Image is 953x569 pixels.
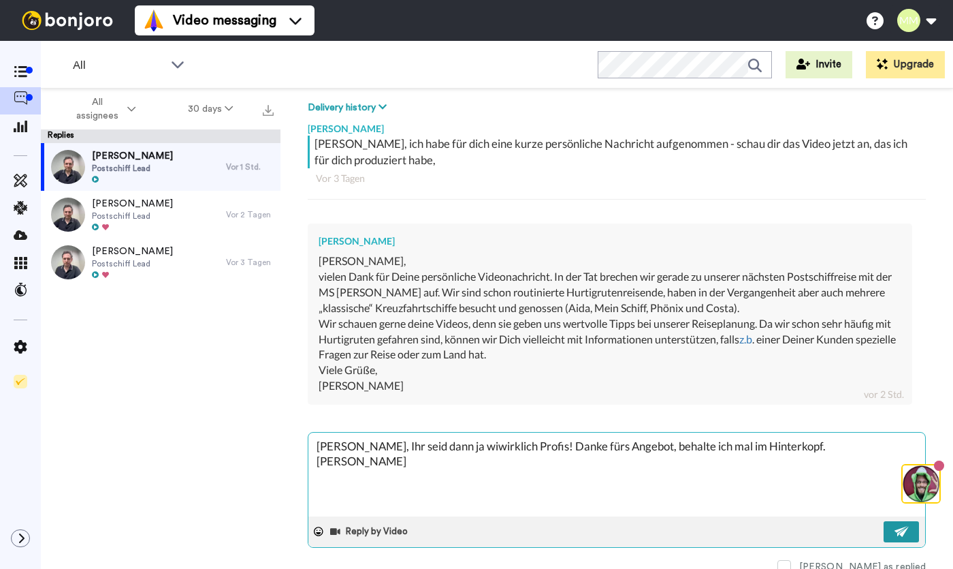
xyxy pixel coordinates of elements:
[314,136,922,168] div: [PERSON_NAME], ich habe für dich eine kurze persönliche Nachricht aufgenommen - schau dir das Vid...
[226,162,274,172] div: Vor 1 Std.
[173,11,276,30] span: Video messaging
[51,245,85,279] img: 0866796e-3a12-4fbb-ab94-3dc5ad1134cc-thumb.jpg
[92,258,173,269] span: Postschiff Lead
[16,11,118,30] img: bj-logo-header-white.svg
[162,97,259,121] button: 30 days
[41,191,280,239] a: [PERSON_NAME]Postschiff LeadVor 2 Tagen
[14,375,27,388] img: Checklist.svg
[226,209,274,220] div: Vor 2 Tagen
[329,521,412,542] button: Reply by Video
[786,51,852,78] button: Invite
[308,100,391,115] button: Delivery history
[864,388,904,401] div: vor 2 Std.
[41,129,280,143] div: Replies
[92,163,173,174] span: Postschiff Lead
[73,57,164,74] span: All
[41,239,280,286] a: [PERSON_NAME]Postschiff LeadVor 3 Tagen
[92,149,173,163] span: [PERSON_NAME]
[739,333,752,345] a: z.b
[263,105,274,116] img: export.svg
[316,172,918,185] div: Vor 3 Tagen
[866,51,945,78] button: Upgrade
[69,95,125,123] span: All assignees
[308,115,926,136] div: [PERSON_NAME]
[92,211,173,221] span: Postschiff Lead
[1,3,38,40] img: 3183ab3e-59ed-45f6-af1c-10226f767056-1659068401.jpg
[51,198,85,232] img: ce05eed9-5b62-4b8d-8cd9-485d21a50531-thumb.jpg
[44,90,162,128] button: All assignees
[319,253,901,394] div: [PERSON_NAME], vielen Dank für Deine persönliche Videonachricht. In der Tat brechen wir gerade zu...
[259,99,278,119] button: Export all results that match these filters now.
[51,150,85,184] img: 2553a473-ac1d-4f7c-9c7f-e19aa11c30cb-thumb.jpg
[226,257,274,268] div: Vor 3 Tagen
[143,10,165,31] img: vm-color.svg
[894,526,909,537] img: send-white.svg
[319,234,901,248] div: [PERSON_NAME]
[92,245,173,258] span: [PERSON_NAME]
[92,197,173,211] span: [PERSON_NAME]
[41,143,280,191] a: [PERSON_NAME]Postschiff LeadVor 1 Std.
[308,433,925,517] textarea: [PERSON_NAME], Ihr seid dann ja wiwirklich Profis! Danke fürs Angebot, behalte ich mal im Hinterk...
